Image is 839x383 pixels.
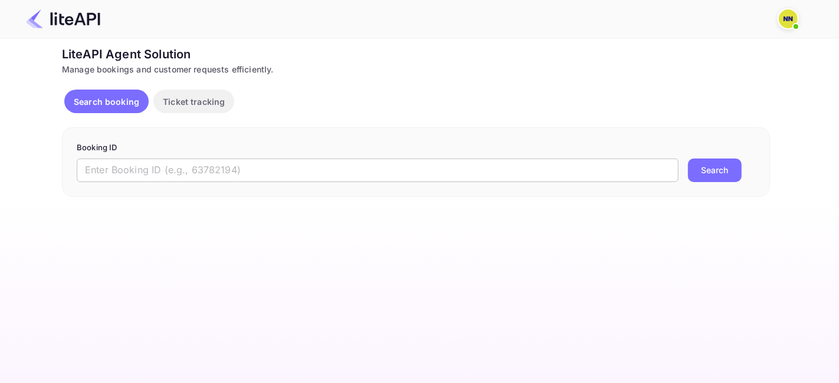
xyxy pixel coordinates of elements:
[77,159,679,182] input: Enter Booking ID (e.g., 63782194)
[688,159,742,182] button: Search
[62,45,770,63] div: LiteAPI Agent Solution
[77,142,755,154] p: Booking ID
[26,9,100,28] img: LiteAPI Logo
[163,95,225,108] p: Ticket tracking
[74,95,139,108] p: Search booking
[779,9,798,28] img: N/A N/A
[62,63,770,75] div: Manage bookings and customer requests efficiently.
